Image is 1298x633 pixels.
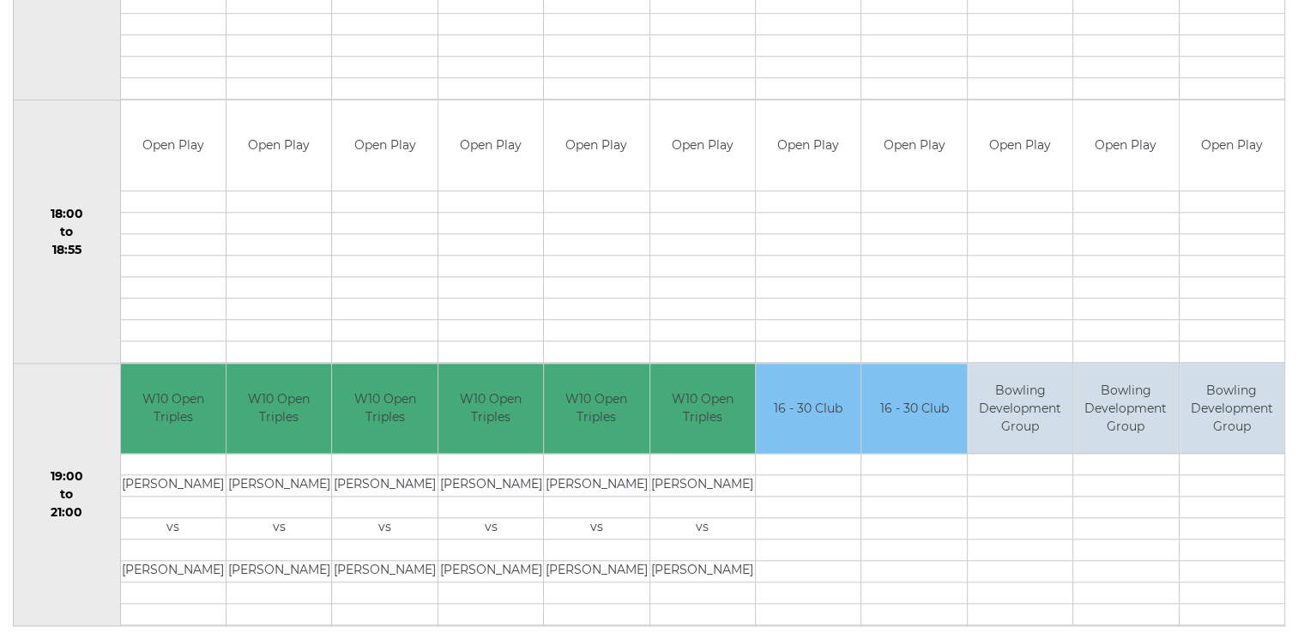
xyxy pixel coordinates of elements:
[968,364,1072,454] td: Bowling Development Group
[226,518,331,540] td: vs
[544,475,649,497] td: [PERSON_NAME]
[544,100,649,190] td: Open Play
[756,364,860,454] td: 16 - 30 Club
[226,561,331,582] td: [PERSON_NAME]
[438,364,543,454] td: W10 Open Triples
[650,518,755,540] td: vs
[650,561,755,582] td: [PERSON_NAME]
[226,100,331,190] td: Open Play
[438,475,543,497] td: [PERSON_NAME]
[1180,364,1285,454] td: Bowling Development Group
[968,100,1072,190] td: Open Play
[650,475,755,497] td: [PERSON_NAME]
[332,475,437,497] td: [PERSON_NAME]
[332,561,437,582] td: [PERSON_NAME]
[121,475,226,497] td: [PERSON_NAME]
[332,100,437,190] td: Open Play
[226,475,331,497] td: [PERSON_NAME]
[226,364,331,454] td: W10 Open Triples
[121,518,226,540] td: vs
[861,364,966,454] td: 16 - 30 Club
[1073,100,1178,190] td: Open Play
[332,518,437,540] td: vs
[121,561,226,582] td: [PERSON_NAME]
[14,363,121,626] td: 19:00 to 21:00
[121,364,226,454] td: W10 Open Triples
[438,100,543,190] td: Open Play
[861,100,966,190] td: Open Play
[438,518,543,540] td: vs
[650,364,755,454] td: W10 Open Triples
[650,100,755,190] td: Open Play
[438,561,543,582] td: [PERSON_NAME]
[121,100,226,190] td: Open Play
[544,518,649,540] td: vs
[756,100,860,190] td: Open Play
[544,364,649,454] td: W10 Open Triples
[14,100,121,364] td: 18:00 to 18:55
[332,364,437,454] td: W10 Open Triples
[544,561,649,582] td: [PERSON_NAME]
[1180,100,1285,190] td: Open Play
[1073,364,1178,454] td: Bowling Development Group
